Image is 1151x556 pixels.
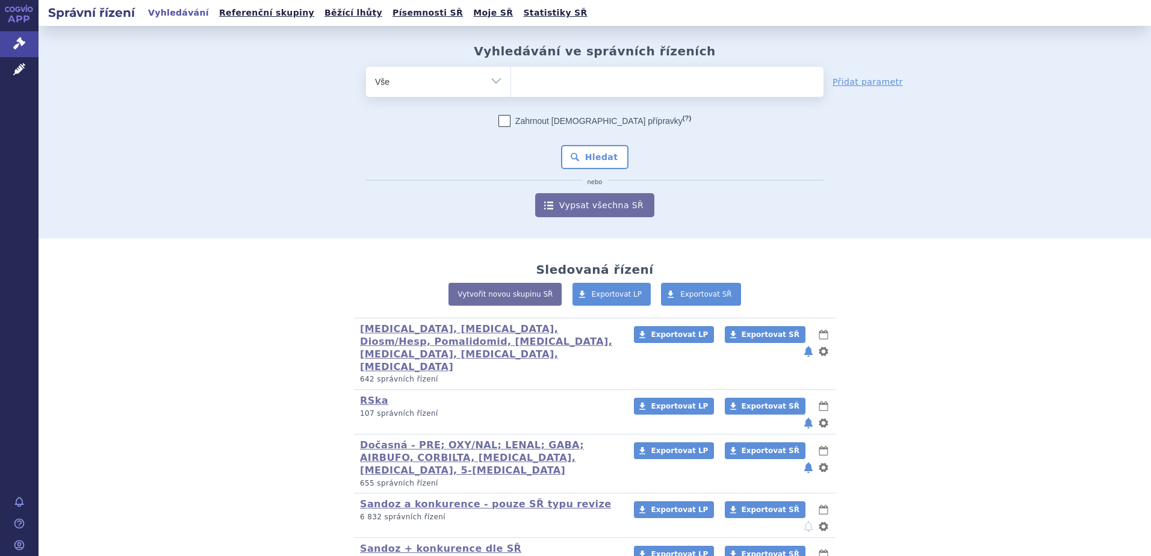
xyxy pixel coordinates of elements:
button: nastavení [817,519,830,534]
a: Exportovat LP [634,501,714,518]
a: Vyhledávání [144,5,213,21]
a: Exportovat LP [572,283,651,306]
a: Sandoz a konkurence - pouze SŘ typu revize [360,498,611,510]
span: Exportovat SŘ [742,505,799,514]
button: notifikace [802,416,814,430]
a: Dočasná - PRE; OXY/NAL; LENAL; GABA; AIRBUFO, CORBILTA, [MEDICAL_DATA], [MEDICAL_DATA], 5-[MEDICA... [360,439,584,476]
button: nastavení [817,416,830,430]
span: Exportovat SŘ [742,330,799,339]
button: notifikace [802,460,814,475]
span: Exportovat LP [592,290,642,298]
button: nastavení [817,460,830,475]
a: [MEDICAL_DATA], [MEDICAL_DATA], Diosm/Hesp, Pomalidomid, [MEDICAL_DATA], [MEDICAL_DATA], [MEDICAL... [360,323,612,372]
abbr: (?) [683,114,691,122]
h2: Vyhledávání ve správních řízeních [474,44,716,58]
span: Exportovat LP [651,330,708,339]
button: lhůty [817,443,830,458]
a: Přidat parametr [833,76,903,88]
span: Exportovat LP [651,446,708,455]
a: Vypsat všechna SŘ [535,193,654,217]
button: nastavení [817,344,830,359]
label: Zahrnout [DEMOGRAPHIC_DATA] přípravky [498,115,691,127]
a: Exportovat LP [634,326,714,343]
button: lhůty [817,502,830,517]
h2: Správní řízení [39,4,144,21]
span: Exportovat SŘ [742,402,799,410]
h2: Sledovaná řízení [536,262,653,277]
button: lhůty [817,327,830,342]
span: Exportovat SŘ [742,446,799,455]
button: lhůty [817,399,830,413]
a: Běžící lhůty [321,5,386,21]
p: 642 správních řízení [360,374,618,385]
a: Exportovat SŘ [725,442,805,459]
button: Hledat [561,145,629,169]
a: RSka [360,395,388,406]
span: Exportovat LP [651,505,708,514]
p: 655 správních řízení [360,478,618,489]
span: Exportovat LP [651,402,708,410]
a: Sandoz + konkurence dle SŘ [360,543,521,554]
a: Referenční skupiny [216,5,318,21]
a: Exportovat SŘ [725,501,805,518]
i: nebo [582,179,609,186]
a: Moje SŘ [470,5,517,21]
a: Exportovat LP [634,398,714,415]
a: Písemnosti SŘ [389,5,467,21]
a: Exportovat SŘ [725,398,805,415]
a: Vytvořit novou skupinu SŘ [448,283,562,306]
p: 107 správních řízení [360,409,618,419]
button: notifikace [802,519,814,534]
a: Exportovat SŘ [725,326,805,343]
p: 6 832 správních řízení [360,512,618,522]
a: Exportovat SŘ [661,283,741,306]
a: Exportovat LP [634,442,714,459]
button: notifikace [802,344,814,359]
a: Statistiky SŘ [520,5,591,21]
span: Exportovat SŘ [680,290,732,298]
